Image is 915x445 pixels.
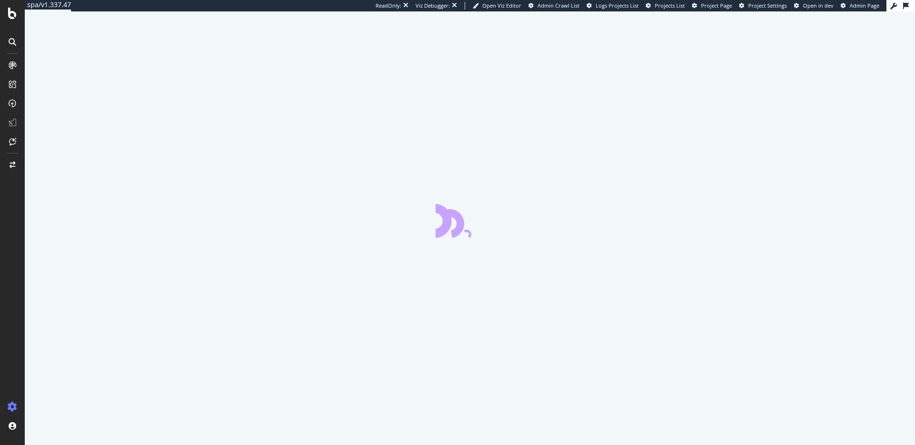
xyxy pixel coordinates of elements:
span: Admin Crawl List [538,2,579,9]
div: Viz Debugger: [416,2,450,10]
span: Open Viz Editor [482,2,521,9]
a: Project Settings [739,2,787,10]
a: Logs Projects List [587,2,639,10]
span: Projects List [655,2,685,9]
a: Open in dev [794,2,834,10]
a: Open Viz Editor [473,2,521,10]
span: Project Page [701,2,732,9]
span: Admin Page [850,2,879,9]
div: animation [436,203,504,238]
a: Project Page [692,2,732,10]
a: Admin Page [841,2,879,10]
div: ReadOnly: [376,2,401,10]
a: Projects List [646,2,685,10]
span: Open in dev [803,2,834,9]
a: Admin Crawl List [529,2,579,10]
span: Project Settings [748,2,787,9]
span: Logs Projects List [596,2,639,9]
